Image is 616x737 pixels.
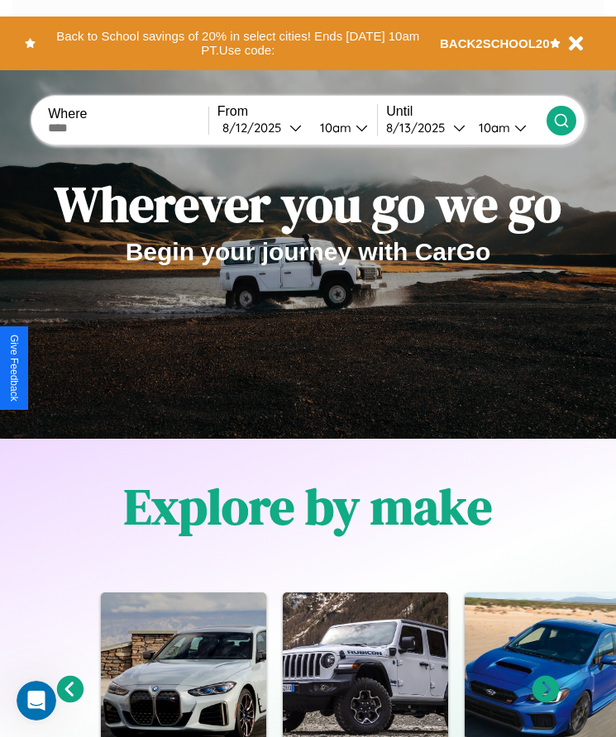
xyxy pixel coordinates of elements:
[36,25,440,62] button: Back to School savings of 20% in select cities! Ends [DATE] 10am PT.Use code:
[217,104,378,119] label: From
[48,107,208,121] label: Where
[386,120,453,136] div: 8 / 13 / 2025
[470,120,514,136] div: 10am
[386,104,547,119] label: Until
[307,119,378,136] button: 10am
[8,335,20,402] div: Give Feedback
[17,681,56,720] iframe: Intercom live chat
[222,120,289,136] div: 8 / 12 / 2025
[312,120,356,136] div: 10am
[440,36,550,50] b: BACK2SCHOOL20
[466,119,547,136] button: 10am
[217,119,307,136] button: 8/12/2025
[124,473,492,540] h1: Explore by make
